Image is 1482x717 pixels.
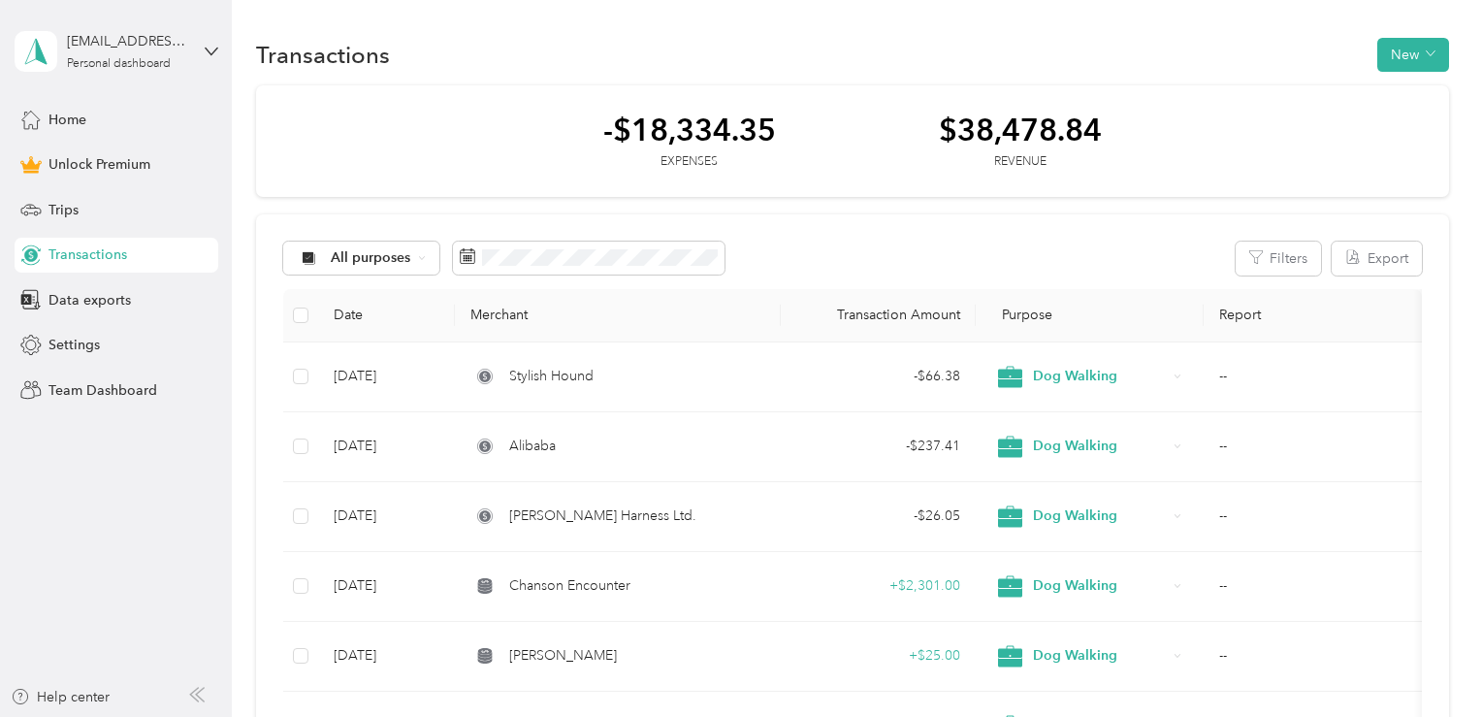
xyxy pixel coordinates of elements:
span: [PERSON_NAME] [509,645,617,667]
h1: Transactions [256,45,390,65]
span: Purpose [991,307,1052,323]
div: $38,478.84 [939,113,1102,147]
span: Chanson Encounter [509,575,630,597]
th: Transaction Amount [781,289,977,342]
div: Revenue [939,153,1102,171]
td: [DATE] [318,342,455,412]
button: Export [1332,242,1422,276]
button: Help center [11,687,110,707]
div: + $25.00 [796,645,961,667]
span: Dog Walking [1033,436,1167,457]
span: Dog Walking [1033,366,1167,387]
span: Dog Walking [1033,645,1167,667]
td: [DATE] [318,622,455,692]
span: Stylish Hound [509,366,594,387]
td: -- [1204,622,1421,692]
td: [DATE] [318,482,455,552]
span: [PERSON_NAME] Harness Ltd. [509,505,696,527]
td: [DATE] [318,552,455,622]
span: Unlock Premium [48,154,150,175]
td: -- [1204,412,1421,482]
div: -$18,334.35 [603,113,776,147]
span: All purposes [331,251,411,265]
div: [EMAIL_ADDRESS][DOMAIN_NAME] [67,31,188,51]
td: -- [1204,482,1421,552]
iframe: Everlance-gr Chat Button Frame [1373,608,1482,717]
span: Trips [48,200,79,220]
span: Alibaba [509,436,556,457]
span: Transactions [48,244,127,265]
span: Settings [48,335,100,355]
div: - $26.05 [796,505,961,527]
th: Report [1204,289,1421,342]
span: Data exports [48,290,131,310]
span: Home [48,110,86,130]
td: [DATE] [318,412,455,482]
td: -- [1204,552,1421,622]
th: Merchant [455,289,781,342]
td: -- [1204,342,1421,412]
span: Dog Walking [1033,575,1167,597]
button: Filters [1236,242,1321,276]
div: - $237.41 [796,436,961,457]
span: Team Dashboard [48,380,157,401]
div: + $2,301.00 [796,575,961,597]
button: New [1377,38,1449,72]
div: - $66.38 [796,366,961,387]
span: Dog Walking [1033,505,1167,527]
th: Date [318,289,455,342]
div: Personal dashboard [67,58,171,70]
div: Expenses [603,153,776,171]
